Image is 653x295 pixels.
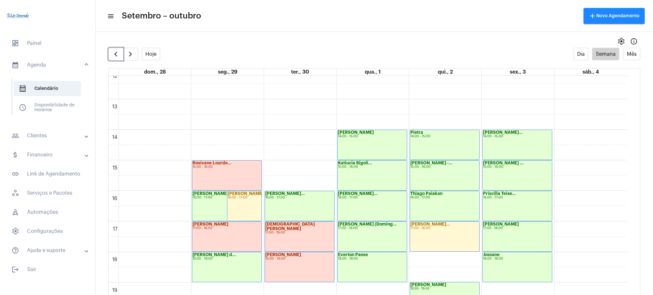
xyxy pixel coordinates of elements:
div: sidenav iconAgenda [4,75,95,124]
span: Novo Agendamento [589,14,640,18]
strong: [PERSON_NAME]... [338,191,378,196]
strong: Thiago Paiakan [410,191,443,196]
strong: [PERSON_NAME]... [410,222,450,226]
button: Dia [574,48,589,60]
button: Semana [592,48,619,60]
mat-panel-title: Financeiro [11,151,85,159]
strong: [PERSON_NAME] -... [410,161,452,165]
mat-icon: sidenav icon [11,247,19,254]
div: 16:00 - 17:00 [228,196,261,199]
mat-icon: sidenav icon [107,12,114,20]
div: 18:00 - 19:00 [338,257,407,261]
a: 4 de outubro de 2025 [581,68,600,76]
span: Serviços e Pacotes [6,185,89,201]
div: 15 [111,165,119,171]
span: sidenav icon [19,104,26,112]
strong: [PERSON_NAME] [483,222,519,226]
div: 16:00 - 17:00 [193,196,261,199]
button: Semana Anterior [108,48,123,61]
div: 17:00 - 18:00 [265,231,334,234]
a: 30 de setembro de 2025 [290,68,310,76]
div: 16:00 - 17:00 [483,196,552,199]
strong: [PERSON_NAME] [265,253,301,257]
a: 2 de outubro de 2025 [437,68,454,76]
strong: [PERSON_NAME]... [483,130,523,134]
div: 16 [111,196,119,201]
strong: [PERSON_NAME] d... [193,253,236,257]
span: Painel [6,36,89,51]
div: 15:00 - 16:00 [193,165,261,169]
div: 18:00 - 19:00 [193,257,261,261]
div: 18 [111,257,119,263]
button: Próximo Semana [123,48,138,61]
div: 18:00 - 19:00 [483,257,552,261]
div: 19 [111,287,119,293]
div: 16:00 - 17:00 [265,196,334,199]
strong: Priscilla Teixe... [483,191,516,196]
button: Hoje [142,48,160,60]
strong: Jossane [483,253,500,257]
mat-panel-title: Agenda [11,61,85,69]
mat-icon: add [589,12,596,20]
div: 16:00 - 17:00 [410,196,479,199]
strong: [PERSON_NAME]... [265,191,305,196]
span: sidenav icon [19,85,26,92]
span: Sair [6,262,89,277]
button: Mês [623,48,640,60]
div: 14:00 - 15:00 [483,135,552,138]
div: 12 [111,73,119,79]
mat-expansion-panel-header: sidenav iconAjuda e suporte [4,243,95,258]
div: 18:00 - 19:00 [265,257,334,261]
mat-icon: sidenav icon [11,170,19,178]
span: sidenav icon [11,189,19,197]
button: Novo Agendamento [583,8,645,24]
mat-icon: Info [630,38,638,45]
span: Calendário [14,81,81,96]
strong: [DEMOGRAPHIC_DATA][PERSON_NAME] [265,222,315,231]
span: Automações [6,205,89,220]
div: 14:00 - 15:00 [410,135,479,138]
mat-icon: sidenav icon [11,61,19,69]
div: 14:00 - 15:00 [338,135,407,138]
strong: [PERSON_NAME] [338,130,374,134]
span: Link de Agendamento [6,166,89,182]
div: 18:59 - 19:59 [410,287,479,291]
strong: Rosivane Lourde... [193,161,231,165]
div: 17 [112,226,119,232]
span: sidenav icon [11,208,19,216]
a: 29 de setembro de 2025 [217,68,238,76]
span: Setembro – outubro [122,11,201,21]
div: 17:00 - 18:00 [338,227,407,230]
mat-expansion-panel-header: sidenav iconAgenda [4,55,95,75]
mat-panel-title: Clientes [11,132,85,140]
div: 17:00 - 18:00 [193,227,261,230]
strong: [PERSON_NAME] (Doming... [338,222,397,226]
mat-expansion-panel-header: sidenav iconFinanceiro [4,147,95,162]
a: 3 de outubro de 2025 [509,68,527,76]
span: sidenav icon [11,40,19,47]
a: 1 de outubro de 2025 [363,68,382,76]
mat-icon: sidenav icon [11,132,19,140]
strong: Katiucia Bigoli... [338,161,372,165]
strong: [PERSON_NAME] ... [483,161,524,165]
span: Disponibilidade de Horários [14,100,81,115]
img: 4c910ca3-f26c-c648-53c7-1a2041c6e520.jpg [5,3,31,29]
mat-icon: sidenav icon [11,151,19,159]
div: 15:00 - 16:00 [338,165,407,169]
a: 28 de setembro de 2025 [143,68,167,76]
div: 17:00 - 18:00 [410,227,479,230]
button: settings [615,35,627,48]
strong: Pietra [410,130,423,134]
span: Configurações [6,224,89,239]
mat-icon: sidenav icon [11,266,19,273]
span: settings [617,38,625,45]
button: Info [627,35,640,48]
strong: [PERSON_NAME] [193,191,228,196]
strong: [PERSON_NAME]... [228,191,267,196]
strong: Everton Paese [338,253,368,257]
strong: [PERSON_NAME] [193,222,228,226]
div: 17:00 - 18:00 [483,227,552,230]
div: 15:00 - 16:00 [410,165,479,169]
span: sidenav icon [11,227,19,235]
div: 13 [111,104,119,110]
